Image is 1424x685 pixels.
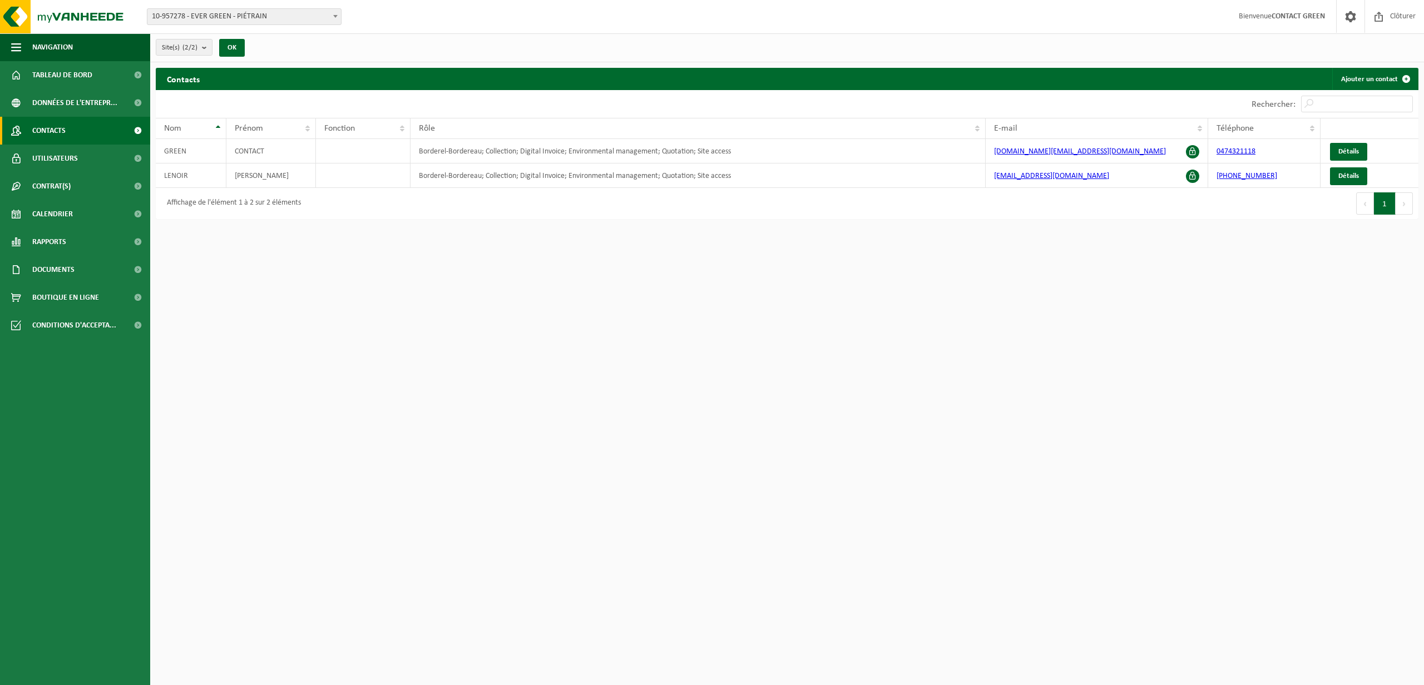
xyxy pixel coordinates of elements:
[994,124,1017,133] span: E-mail
[32,228,66,256] span: Rapports
[182,44,197,51] count: (2/2)
[226,139,316,163] td: CONTACT
[1217,124,1254,133] span: Téléphone
[147,8,342,25] span: 10-957278 - EVER GREEN - PIÉTRAIN
[161,193,301,214] div: Affichage de l'élément 1 à 2 sur 2 éléments
[1217,147,1255,156] a: 0474321118
[32,200,73,228] span: Calendrier
[1338,172,1359,180] span: Détails
[1330,143,1367,161] a: Détails
[1338,148,1359,155] span: Détails
[994,172,1109,180] a: [EMAIL_ADDRESS][DOMAIN_NAME]
[32,284,99,311] span: Boutique en ligne
[156,163,226,188] td: LENOIR
[411,163,986,188] td: Borderel-Bordereau; Collection; Digital Invoice; Environmental management; Quotation; Site access
[32,117,66,145] span: Contacts
[147,9,341,24] span: 10-957278 - EVER GREEN - PIÉTRAIN
[994,147,1166,156] a: [DOMAIN_NAME][EMAIL_ADDRESS][DOMAIN_NAME]
[411,139,986,163] td: Borderel-Bordereau; Collection; Digital Invoice; Environmental management; Quotation; Site access
[1217,172,1277,180] a: [PHONE_NUMBER]
[162,39,197,56] span: Site(s)
[32,89,117,117] span: Données de l'entrepr...
[419,124,435,133] span: Rôle
[32,33,73,61] span: Navigation
[156,139,226,163] td: GREEN
[32,256,75,284] span: Documents
[1330,167,1367,185] a: Détails
[219,39,245,57] button: OK
[1356,192,1374,215] button: Previous
[32,61,92,89] span: Tableau de bord
[235,124,263,133] span: Prénom
[32,145,78,172] span: Utilisateurs
[1332,68,1417,90] a: Ajouter un contact
[164,124,181,133] span: Nom
[324,124,355,133] span: Fonction
[1252,100,1296,109] label: Rechercher:
[226,163,316,188] td: [PERSON_NAME]
[32,172,71,200] span: Contrat(s)
[1374,192,1396,215] button: 1
[1272,12,1325,21] strong: CONTACT GREEN
[32,311,116,339] span: Conditions d'accepta...
[156,68,211,90] h2: Contacts
[156,39,212,56] button: Site(s)(2/2)
[1396,192,1413,215] button: Next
